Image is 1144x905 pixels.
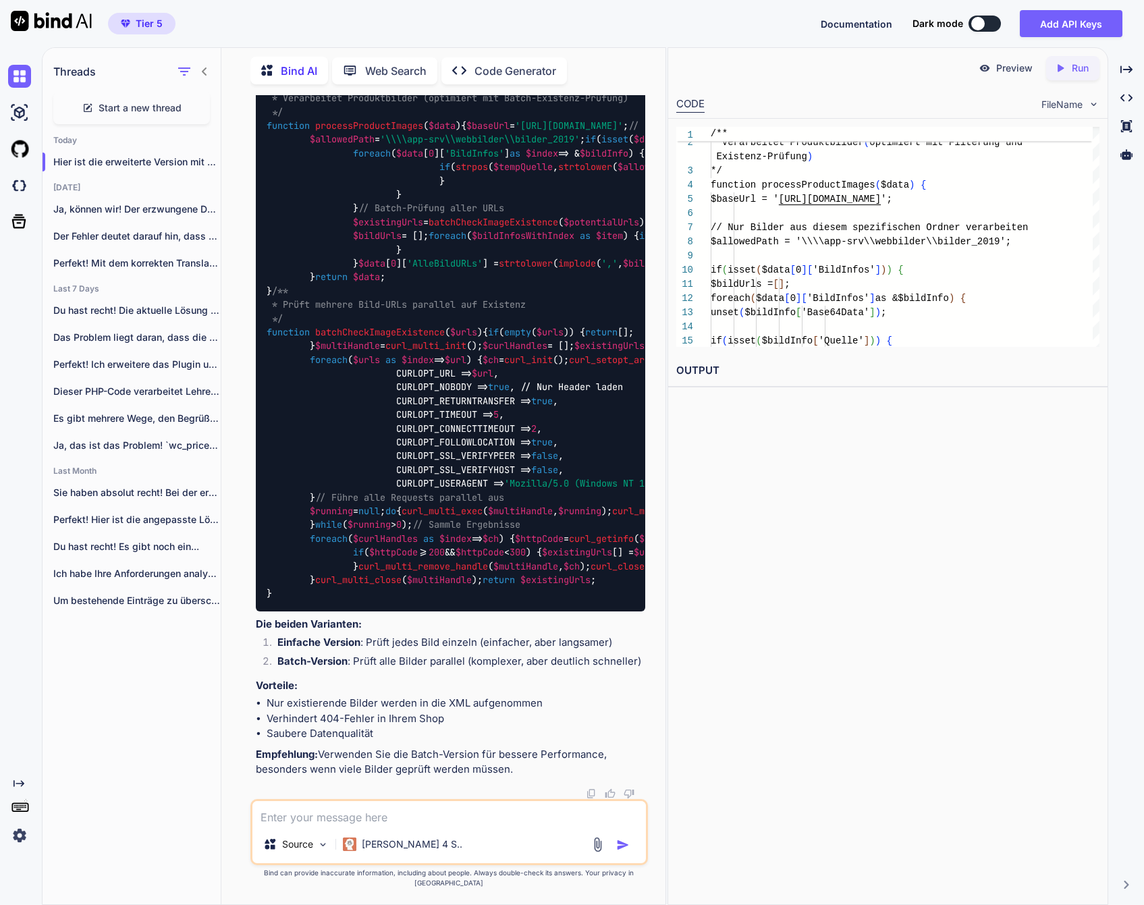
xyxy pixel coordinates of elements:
[875,307,881,318] span: )
[634,547,661,559] span: $urls
[396,147,423,159] span: $data
[277,636,360,649] strong: Einfache Version
[315,491,504,503] span: // Führe alle Requests parallel aus
[909,180,915,190] span: )
[310,532,348,545] span: foreach
[711,222,983,233] span: // Nur Bilder aus diesem spezifischen Ordner ver
[315,519,342,531] span: while
[531,422,537,435] span: 2
[875,265,881,275] span: ]
[761,335,813,346] span: $bildInfo
[773,279,778,290] span: [
[779,194,881,204] span: [URL][DOMAIN_NAME]
[639,532,655,545] span: $ch
[886,265,892,275] span: )
[353,547,364,559] span: if
[728,335,756,346] span: isset
[53,540,221,553] p: Du hast recht! Es gibt noch ein...
[875,293,949,304] span: as &$bildInfo
[580,147,628,159] span: $bildInfo
[267,726,645,742] li: Saubere Datenqualität
[53,155,221,169] p: Hier ist die erweiterte Version mit Bild...
[53,202,221,216] p: Ja, können wir! Der erzwungene Download kann...
[267,119,461,132] span: ( )
[282,838,313,851] p: Source
[819,335,864,346] span: 'Quelle'
[385,340,466,352] span: curl_multi_init
[8,65,31,88] img: chat
[136,17,163,30] span: Tier 5
[580,230,591,242] span: as
[456,161,488,173] span: strpos
[315,271,348,283] span: return
[542,547,612,559] span: $existingUrls
[739,307,744,318] span: (
[450,326,477,338] span: $urls
[493,560,558,572] span: $multiHandle
[310,134,375,146] span: $allowedPath
[886,335,892,346] span: {
[790,265,795,275] span: [
[445,354,466,366] span: $url
[761,265,790,275] span: $data
[483,354,499,366] span: $ch
[429,147,434,159] span: 0
[256,618,362,630] strong: Die beiden Varianten:
[531,464,558,476] span: false
[396,519,402,531] span: 0
[43,182,221,193] h2: [DATE]
[722,265,728,275] span: (
[391,257,396,269] span: 0
[676,277,693,292] div: 11
[864,137,869,148] span: (
[499,257,553,269] span: strtolower
[711,194,779,204] span: $baseUrl = '
[315,326,445,338] span: batchCheckImageExistence
[676,292,693,306] div: 12
[601,257,618,269] span: ','
[807,151,813,162] span: )
[504,354,553,366] span: curl_init
[472,367,493,379] span: $url
[634,134,661,146] span: $data
[53,486,221,499] p: Sie haben absolut recht! Bei der ersten...
[751,293,756,304] span: (
[676,306,693,320] div: 13
[983,222,1028,233] span: arbeiten
[267,285,526,325] span: /** * Prüft mehrere Bild-URLs parallel auf Existenz */
[668,355,1108,387] h2: OUTPUT
[875,180,880,190] span: (
[676,128,693,142] span: 1
[358,560,488,572] span: curl_multi_remove_handle
[53,63,96,80] h1: Threads
[493,161,553,173] span: $tempQuelle
[267,326,310,338] span: function
[515,532,564,545] span: $httpCode
[99,101,182,115] span: Start a new thread
[317,839,329,850] img: Pick Models
[488,381,510,393] span: true
[796,307,801,318] span: [
[362,838,462,851] p: [PERSON_NAME] 4 S..
[813,335,818,346] span: [
[711,279,773,290] span: $bildUrls =
[722,335,728,346] span: (
[53,331,221,344] p: Das Problem liegt daran, dass die `get_field()`...
[711,137,864,148] span: * Verarbeitet Produktbilder
[821,18,892,30] span: Documentation
[869,293,875,304] span: ]
[676,334,693,348] div: 15
[472,230,574,242] span: $bildInfosWithIndex
[574,340,645,352] span: $existingUrls
[53,229,221,243] p: Der Fehler deutet darauf hin, dass beim...
[380,134,580,146] span: '\\\\app-srv\\webbilder\\bilder_2019'
[711,293,751,304] span: foreach
[256,747,645,777] p: Verwenden Sie die Batch-Version für bessere Performance, besonders wenn viele Bilder geprüft werd...
[483,340,547,352] span: $curlHandles
[821,17,892,31] button: Documentation
[474,63,556,79] p: Code Generator
[869,335,875,346] span: )
[343,838,356,851] img: Claude 4 Sonnet
[483,532,499,545] span: $ch
[1072,61,1089,75] p: Run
